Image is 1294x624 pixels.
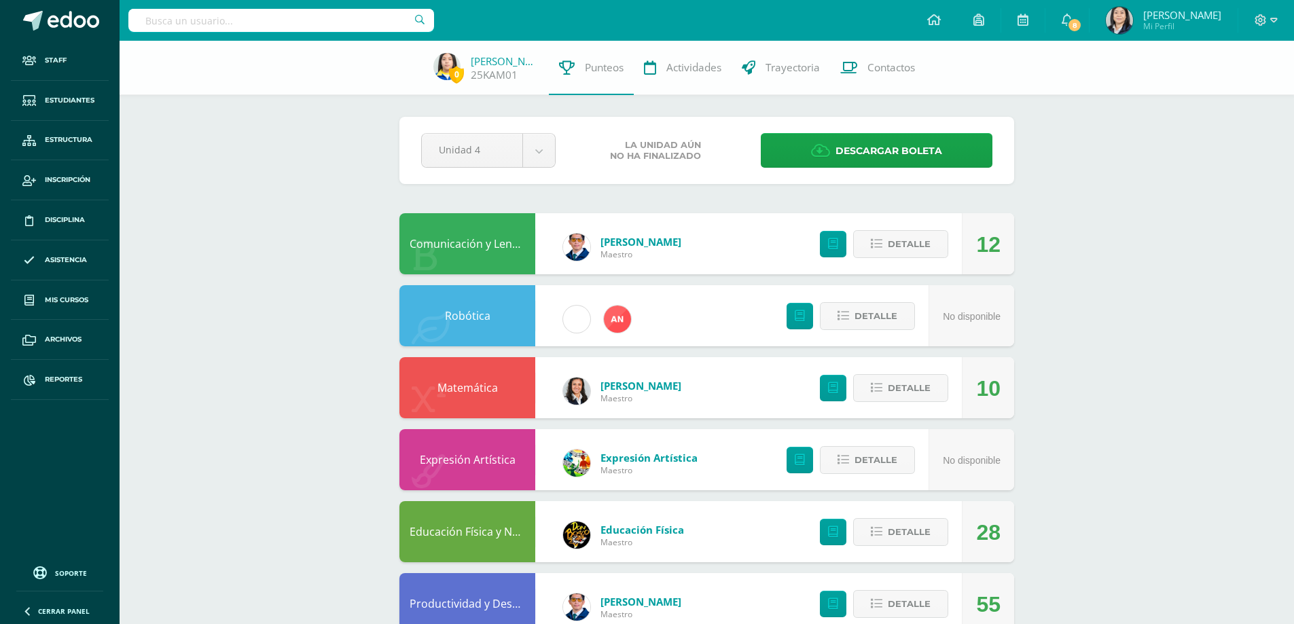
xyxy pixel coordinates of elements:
[835,134,942,168] span: Descargar boleta
[604,306,631,333] img: 35a1f8cfe552b0525d1a6bbd90ff6c8c.png
[820,446,915,474] button: Detalle
[45,215,85,225] span: Disciplina
[634,41,732,95] a: Actividades
[38,606,90,616] span: Cerrar panel
[888,375,931,401] span: Detalle
[549,41,634,95] a: Punteos
[433,53,461,80] img: 32a952b34fd18eab4aca0ff31f792241.png
[410,236,557,251] a: Comunicación y Lenguaje L.1
[399,501,535,562] div: Educación Física y Natación
[11,240,109,280] a: Asistencia
[600,249,681,260] span: Maestro
[761,133,992,168] a: Descargar boleta
[666,60,721,75] span: Actividades
[11,41,109,81] a: Staff
[471,68,518,82] a: 25KAM01
[45,295,88,306] span: Mis cursos
[830,41,925,95] a: Contactos
[45,374,82,385] span: Reportes
[976,358,1001,419] div: 10
[410,596,547,611] a: Productividad y Desarrollo
[439,134,505,166] span: Unidad 4
[855,304,897,329] span: Detalle
[11,200,109,240] a: Disciplina
[420,452,516,467] a: Expresión Artística
[45,134,92,145] span: Estructura
[11,81,109,121] a: Estudiantes
[976,214,1001,275] div: 12
[471,54,539,68] a: [PERSON_NAME]
[16,563,103,581] a: Soporte
[399,285,535,346] div: Robótica
[867,60,915,75] span: Contactos
[888,519,931,545] span: Detalle
[445,308,490,323] a: Robótica
[55,568,87,578] span: Soporte
[600,379,681,392] a: [PERSON_NAME]
[1143,20,1221,32] span: Mi Perfil
[853,374,948,402] button: Detalle
[600,608,681,620] span: Maestro
[600,536,684,548] span: Maestro
[853,590,948,618] button: Detalle
[399,429,535,490] div: Expresión Artística
[610,140,701,162] span: La unidad aún no ha finalizado
[45,175,90,185] span: Inscripción
[820,302,915,330] button: Detalle
[600,235,681,249] a: [PERSON_NAME]
[976,502,1001,563] div: 28
[11,160,109,200] a: Inscripción
[563,234,590,261] img: 059ccfba660c78d33e1d6e9d5a6a4bb6.png
[600,464,698,476] span: Maestro
[853,230,948,258] button: Detalle
[943,455,1001,466] span: No disponible
[1106,7,1133,34] img: ab5b52e538c9069687ecb61632cf326d.png
[11,121,109,161] a: Estructura
[399,213,535,274] div: Comunicación y Lenguaje L.1
[600,451,698,464] a: Expresión Artística
[45,95,94,106] span: Estudiantes
[1067,18,1082,33] span: 8
[11,320,109,360] a: Archivos
[45,255,87,265] span: Asistencia
[45,55,67,66] span: Staff
[600,595,681,608] a: [PERSON_NAME]
[11,360,109,400] a: Reportes
[399,357,535,418] div: Matemática
[128,9,434,32] input: Busca un usuario...
[563,378,590,405] img: b15e54589cdbd448c33dd63f135c9987.png
[563,521,590,549] img: eda3c0d1caa5ac1a520cf0290d7c6ae4.png
[600,523,684,536] a: Educación Física
[888,591,931,617] span: Detalle
[585,60,624,75] span: Punteos
[600,392,681,404] span: Maestro
[766,60,820,75] span: Trayectoria
[563,449,590,477] img: 159e24a6ecedfdf8f489544946a573f0.png
[45,334,82,345] span: Archivos
[410,524,550,539] a: Educación Física y Natación
[732,41,830,95] a: Trayectoria
[449,66,464,83] span: 0
[422,134,555,167] a: Unidad 4
[943,311,1001,322] span: No disponible
[1143,8,1221,22] span: [PERSON_NAME]
[437,380,498,395] a: Matemática
[11,280,109,320] a: Mis cursos
[563,306,590,333] img: cae4b36d6049cd6b8500bd0f72497672.png
[853,518,948,546] button: Detalle
[888,232,931,257] span: Detalle
[855,447,897,473] span: Detalle
[563,593,590,621] img: 059ccfba660c78d33e1d6e9d5a6a4bb6.png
